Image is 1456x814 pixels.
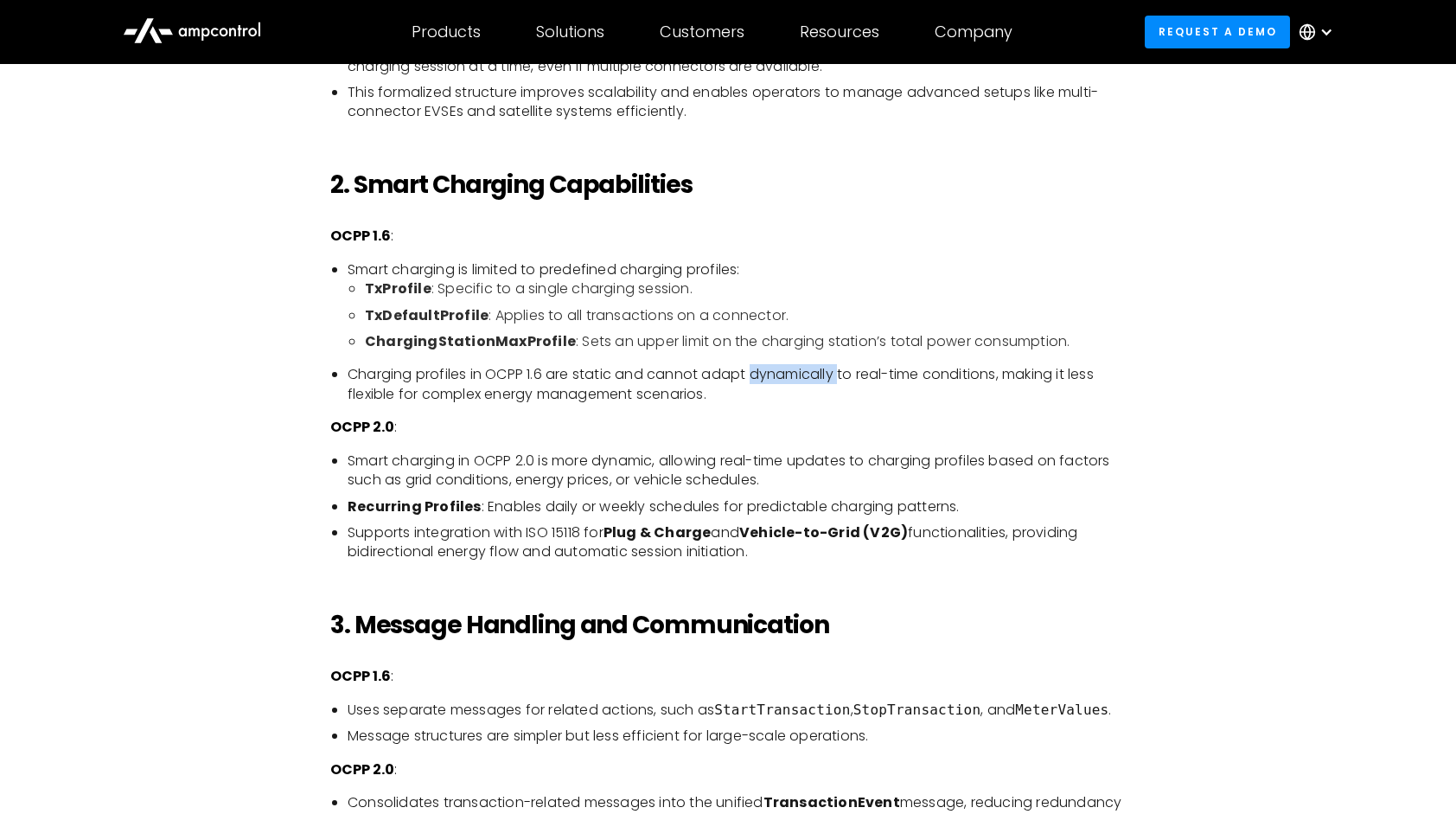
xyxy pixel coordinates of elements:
[330,666,391,686] strong: OCPP 1.6
[739,522,908,542] strong: Vehicle-to-Grid (V2G)
[800,22,879,42] div: Resources
[330,418,1126,437] p: :
[660,22,744,42] div: Customers
[330,760,394,779] strong: OCPP 2.0
[412,22,481,42] div: Products
[536,22,604,42] div: Solutions
[365,305,489,325] strong: TxDefaultProfile
[1015,702,1108,718] code: MeterValues
[1145,16,1290,48] a: Request a demo
[348,497,482,516] strong: Recurring Profiles
[348,701,1126,720] li: Uses separate messages for related actions, such as , , and .
[365,332,1126,351] li: : Sets an upper limit on the charging station’s total power consumption.
[330,417,394,437] strong: OCPP 2.0
[348,727,1126,746] li: Message structures are simpler but less efficient for large-scale operations.
[365,306,1126,325] li: : Applies to all transactions on a connector.
[348,83,1126,122] li: This formalized structure improves scalability and enables operators to manage advanced setups li...
[348,523,1126,562] li: Supports integration with ISO 15118 for and functionalities, providing bidirectional energy flow ...
[348,452,1126,490] li: Smart charging in OCPP 2.0 is more dynamic, allowing real-time updates to charging profiles based...
[853,702,981,718] code: StopTransaction
[365,331,576,351] strong: ChargingStationMaxProfile
[348,365,1126,404] li: Charging profiles in OCPP 1.6 are static and cannot adapt dynamically to real-time conditions, ma...
[330,168,692,202] strong: 2. Smart Charging Capabilities
[330,760,1126,779] p: :
[330,226,391,246] strong: OCPP 1.6
[348,497,1126,516] li: : Enables daily or weekly schedules for predictable charging patterns.
[714,702,850,718] code: StartTransaction
[365,279,431,298] strong: TxProfile
[348,260,1126,352] li: Smart charging is limited to predefined charging profiles:
[935,22,1012,42] div: Company
[603,522,712,542] strong: Plug & Charge
[330,667,1126,686] p: :
[330,227,1126,246] p: :
[330,608,829,642] strong: 3. Message Handling and Communication
[763,792,900,812] strong: TransactionEvent
[365,279,1126,298] li: : Specific to a single charging session.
